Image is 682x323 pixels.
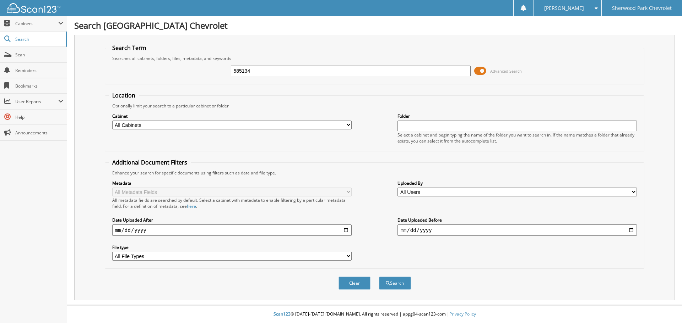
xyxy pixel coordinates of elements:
legend: Additional Document Filters [109,158,191,166]
span: Sherwood Park Chevrolet [612,6,672,10]
label: Cabinet [112,113,352,119]
img: scan123-logo-white.svg [7,3,60,13]
span: Bookmarks [15,83,63,89]
input: end [397,224,637,236]
span: Cabinets [15,21,58,27]
span: [PERSON_NAME] [544,6,584,10]
span: Advanced Search [490,68,522,74]
div: Searches all cabinets, folders, files, metadata, and keywords [109,55,641,61]
span: User Reports [15,99,58,105]
span: Scan [15,52,63,58]
label: Date Uploaded After [112,217,352,223]
span: Help [15,114,63,120]
span: Search [15,36,62,42]
iframe: Chat Widget [646,289,682,323]
a: here [187,203,196,209]
div: Enhance your search for specific documents using filters such as date and file type. [109,170,641,176]
button: Search [379,277,411,290]
label: Folder [397,113,637,119]
legend: Location [109,91,139,99]
label: Uploaded By [397,180,637,186]
label: Date Uploaded Before [397,217,637,223]
span: Announcements [15,130,63,136]
div: Optionally limit your search to a particular cabinet or folder [109,103,641,109]
input: start [112,224,352,236]
a: Privacy Policy [449,311,476,317]
div: Select a cabinet and begin typing the name of the folder you want to search in. If the name match... [397,132,637,144]
div: All metadata fields are searched by default. Select a cabinet with metadata to enable filtering b... [112,197,352,209]
label: File type [112,244,352,250]
h1: Search [GEOGRAPHIC_DATA] Chevrolet [74,20,675,31]
label: Metadata [112,180,352,186]
span: Reminders [15,67,63,73]
span: Scan123 [274,311,291,317]
legend: Search Term [109,44,150,52]
button: Clear [339,277,370,290]
div: © [DATE]-[DATE] [DOMAIN_NAME]. All rights reserved | appg04-scan123-com | [67,306,682,323]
